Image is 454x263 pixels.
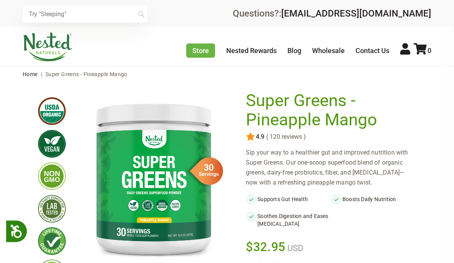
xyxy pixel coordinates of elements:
[23,71,38,77] a: Home
[226,47,277,55] a: Nested Rewards
[414,47,431,55] a: 0
[45,71,127,77] span: Super Greens - Pineapple Mango
[331,194,416,205] li: Boosts Daily Nutrition
[356,47,389,55] a: Contact Us
[427,47,431,55] span: 0
[186,43,215,58] a: Store
[185,155,223,188] img: sg-servings-30.png
[23,32,73,62] img: Nested Naturals
[285,243,303,253] span: USD
[246,194,331,205] li: Supports Gut Health
[246,211,331,229] li: Soothes Digestion and Eases [MEDICAL_DATA]
[246,132,255,141] img: star.svg
[246,238,285,255] span: $32.95
[255,133,264,140] span: 4.9
[287,47,301,55] a: Blog
[38,130,66,158] img: vegan
[246,148,416,188] div: Sip your way to a healthier gut and improved nutrition with Super Greens. Our one-scoop superfood...
[312,47,345,55] a: Wholesale
[23,67,431,82] nav: breadcrumbs
[233,9,431,18] div: Questions?:
[23,6,147,23] input: Try "Sleeping"
[38,162,66,190] img: gmofree
[246,91,412,129] h1: Super Greens - Pineapple Mango
[38,97,66,125] img: usdaorganic
[264,133,306,140] span: ( 120 reviews )
[281,8,431,19] a: [EMAIL_ADDRESS][DOMAIN_NAME]
[39,71,44,77] span: |
[38,195,66,223] img: thirdpartytested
